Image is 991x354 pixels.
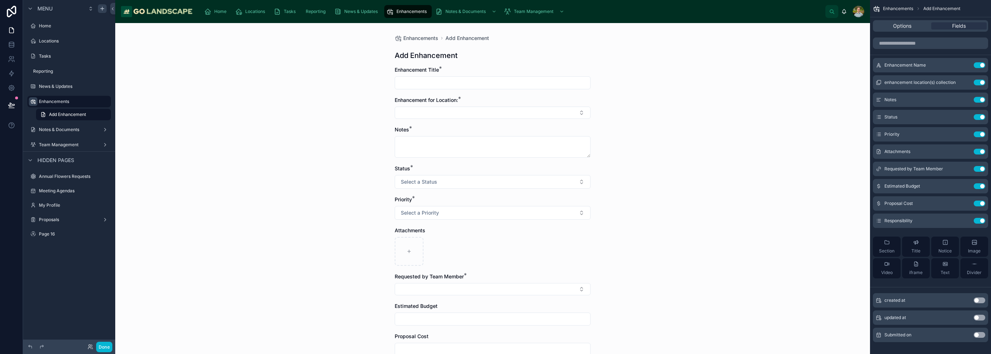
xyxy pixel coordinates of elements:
button: iframe [902,258,930,278]
span: created at [884,297,905,303]
span: Requested by Team Member [395,273,464,279]
label: Team Management [39,142,99,148]
span: Requested by Team Member [884,166,943,172]
a: Add Enhancement [445,35,489,42]
span: Notes [884,97,896,103]
button: Select Button [395,107,591,119]
a: Home [202,5,232,18]
span: Section [879,248,894,254]
img: App logo [121,6,193,17]
span: Priority [884,131,900,137]
button: Select Button [395,206,591,220]
a: Annual Flowers Requests [27,171,111,182]
span: Estimated Budget [884,183,920,189]
a: Page 16 [27,228,111,240]
a: Enhancements [384,5,432,18]
label: Enhancements [39,99,107,104]
h1: Add Enhancement [395,50,458,61]
span: Priority [395,196,412,202]
span: Select a Priority [401,209,439,216]
span: Text [941,270,950,275]
span: Image [968,248,981,254]
a: Locations [233,5,270,18]
span: Select a Status [401,178,437,185]
span: Notes [395,126,409,133]
button: Title [902,237,930,257]
label: Home [39,23,109,29]
a: Meeting Agendas [27,185,111,197]
a: Enhancements [395,35,438,42]
label: Notes & Documents [39,127,99,133]
span: Add Enhancement [923,6,960,12]
div: scrollable content [198,4,825,19]
a: Add Enhancement [36,109,111,120]
span: updated at [884,315,906,321]
a: Locations [27,35,111,47]
a: Team Management [502,5,568,18]
span: Locations [245,9,265,14]
label: My Profile [39,202,109,208]
span: Hidden pages [37,157,74,164]
a: Notes & Documents [27,124,111,135]
span: Estimated Budget [395,303,438,309]
button: Divider [960,258,988,278]
label: Proposals [39,217,99,223]
label: Meeting Agendas [39,188,109,194]
span: Enhancement for Location: [395,97,458,103]
span: Team Management [514,9,553,14]
span: Notes & Documents [445,9,486,14]
span: Submitted on [884,332,911,338]
span: Home [214,9,227,14]
button: Image [960,237,988,257]
span: Enhancements [396,9,427,14]
span: Proposal Cost [395,333,429,339]
label: Tasks [39,53,109,59]
span: Video [881,270,893,275]
a: Home [27,20,111,32]
span: enhancement location(s) collection [884,80,956,85]
a: Enhancements [27,96,111,107]
a: Proposals [27,214,111,225]
button: Select Button [395,175,591,189]
button: Video [873,258,901,278]
span: Enhancement Title [395,67,439,73]
button: Section [873,237,901,257]
label: News & Updates [39,84,109,89]
span: Status [395,165,410,171]
button: Select Button [395,283,591,295]
span: Proposal Cost [884,201,913,206]
span: Divider [967,270,982,275]
button: Notice [931,237,959,257]
span: iframe [909,270,923,275]
span: News & Updates [344,9,378,14]
span: Enhancements [883,6,913,12]
span: Options [893,22,911,30]
button: Text [931,258,959,278]
a: Notes & Documents [433,5,500,18]
button: Done [96,342,112,352]
span: Status [884,114,897,120]
span: Reporting [306,9,326,14]
span: Title [911,248,920,254]
a: News & Updates [27,81,111,92]
label: Locations [39,38,109,44]
span: Attachments [884,149,910,154]
span: Menu [37,5,53,12]
a: My Profile [27,200,111,211]
span: Enhancements [403,35,438,42]
span: Fields [952,22,966,30]
label: Page 16 [39,231,109,237]
a: Team Management [27,139,111,151]
a: Tasks [272,5,301,18]
span: Add Enhancement [49,112,86,117]
span: Enhancement Name [884,62,926,68]
a: News & Updates [332,5,383,18]
span: Tasks [284,9,296,14]
label: Annual Flowers Requests [39,174,109,179]
span: Responsibility [884,218,912,224]
span: Attachments [395,227,425,233]
label: Reporting [33,68,109,74]
a: Tasks [27,50,111,62]
span: Notice [938,248,952,254]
